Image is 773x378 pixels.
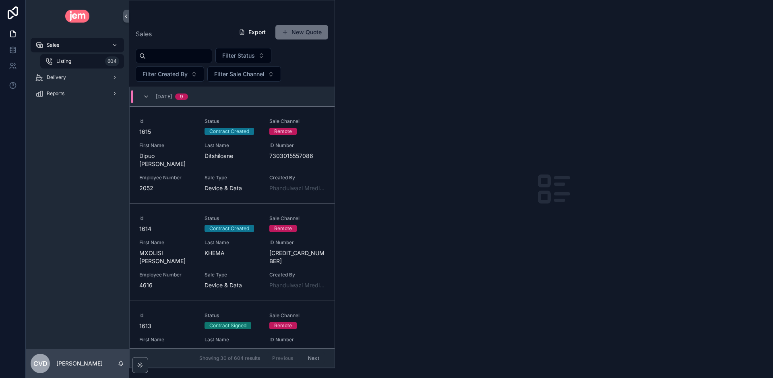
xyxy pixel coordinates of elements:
div: Contract Created [209,128,249,135]
div: scrollable content [26,32,129,111]
a: Delivery [31,70,124,85]
span: 7303015557086 [269,152,325,160]
span: Employee Number [139,174,195,181]
button: Export [232,25,272,39]
span: Last Name [205,239,260,246]
span: Filter Created By [143,70,188,78]
span: MXOLISI [PERSON_NAME] [139,249,195,265]
span: ID Number [269,142,325,149]
span: Cvd [33,359,48,368]
a: Listing604 [40,54,124,69]
span: Filter Sale Channel [214,70,265,78]
span: Showing 30 of 604 results [199,355,260,361]
div: 9 [180,93,183,100]
span: First Name [139,336,195,343]
button: Next [302,352,325,364]
span: Delivery [47,74,66,81]
span: Listing [56,58,71,64]
span: Sale Channel [269,118,325,125]
span: 1614 [139,225,195,233]
span: Status [205,312,260,319]
span: Created By [269,272,325,278]
span: 1615 [139,128,195,136]
span: Device & Data [205,184,260,192]
span: Ditshiloane [205,152,260,160]
div: 604 [105,56,119,66]
a: Id1614StatusContract CreatedSale ChannelRemoteFirst NameMXOLISI [PERSON_NAME]Last NameKHEMAID Num... [130,204,335,301]
span: Id [139,312,195,319]
a: Id1615StatusContract CreatedSale ChannelRemoteFirst NameDipuo [PERSON_NAME]Last NameDitshiloaneID... [130,106,335,204]
a: Phandulwazi Mredlana [269,281,325,289]
span: Created By [269,174,325,181]
span: [CREDIT_CARD_NUMBER] [269,249,325,265]
div: Contract Created [209,225,249,232]
span: 1613 [139,322,195,330]
span: Malungana [205,346,260,354]
span: ID Number [269,239,325,246]
a: Phandulwazi Mredlana [269,184,325,192]
button: New Quote [275,25,328,39]
span: Dipuo [PERSON_NAME] [139,152,195,168]
div: Remote [274,128,292,135]
span: Sales [47,42,59,48]
span: Id [139,118,195,125]
div: Contract Signed [209,322,246,329]
span: Status [205,118,260,125]
span: 4616 [139,281,195,289]
span: Id [139,215,195,222]
span: 2052 [139,184,195,192]
span: Sale Channel [269,215,325,222]
div: Remote [274,225,292,232]
img: App logo [65,10,90,23]
span: Last Name [205,336,260,343]
span: Status [205,215,260,222]
span: KHEMA [205,249,260,257]
span: 9505210546080 [269,346,325,354]
span: Last Name [205,142,260,149]
span: Sales [136,29,152,39]
a: Reports [31,86,124,101]
button: Select Button [136,66,204,82]
span: First Name [139,142,195,149]
a: Sales [31,38,124,52]
span: Sale Type [205,174,260,181]
span: [DATE] [156,93,172,100]
span: First Name [139,239,195,246]
span: Device & Data [205,281,260,289]
span: Shalati [139,346,195,354]
p: [PERSON_NAME] [56,359,103,368]
button: Select Button [215,48,271,63]
button: Select Button [207,66,281,82]
span: Employee Number [139,272,195,278]
span: ID Number [269,336,325,343]
span: Sale Channel [269,312,325,319]
div: Remote [274,322,292,329]
span: Reports [47,90,64,97]
span: Sale Type [205,272,260,278]
span: Filter Status [222,52,255,60]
